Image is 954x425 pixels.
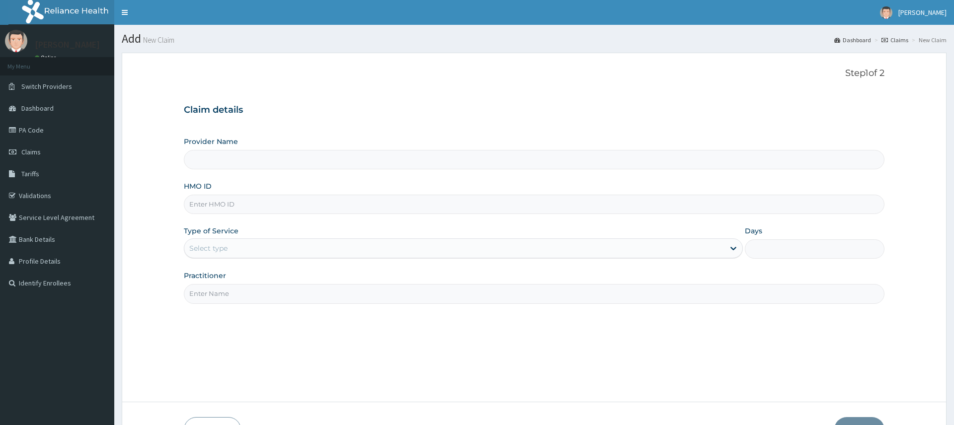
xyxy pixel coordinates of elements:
a: Claims [881,36,908,44]
span: Switch Providers [21,82,72,91]
small: New Claim [141,36,174,44]
p: Step 1 of 2 [184,68,884,79]
input: Enter Name [184,284,884,303]
label: HMO ID [184,181,212,191]
span: Claims [21,147,41,156]
li: New Claim [909,36,947,44]
p: [PERSON_NAME] [35,40,100,49]
span: Tariffs [21,169,39,178]
a: Dashboard [834,36,871,44]
div: Select type [189,243,228,253]
span: Dashboard [21,104,54,113]
img: User Image [880,6,892,19]
a: Online [35,54,59,61]
img: User Image [5,30,27,52]
label: Days [745,226,762,236]
h3: Claim details [184,105,884,116]
span: [PERSON_NAME] [898,8,947,17]
input: Enter HMO ID [184,195,884,214]
label: Type of Service [184,226,238,236]
h1: Add [122,32,947,45]
label: Practitioner [184,271,226,281]
label: Provider Name [184,137,238,146]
